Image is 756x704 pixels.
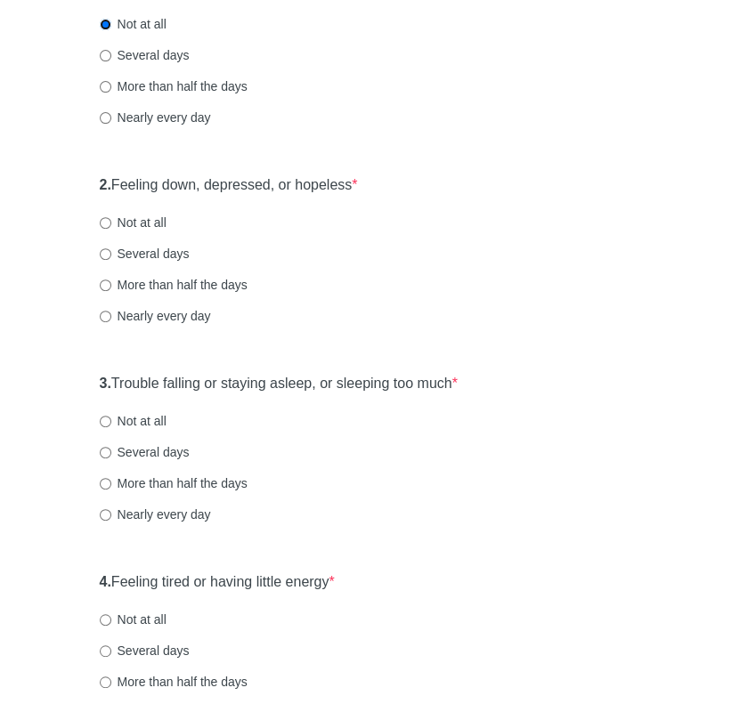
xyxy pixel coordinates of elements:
input: More than half the days [100,81,111,93]
label: Several days [100,642,190,659]
strong: 4. [100,574,111,589]
strong: 3. [100,376,111,391]
strong: 2. [100,177,111,192]
label: Several days [100,443,190,461]
label: More than half the days [100,474,248,492]
input: Several days [100,645,111,657]
input: Nearly every day [100,311,111,322]
label: Not at all [100,611,167,628]
input: Not at all [100,416,111,427]
label: More than half the days [100,276,248,294]
input: More than half the days [100,279,111,291]
label: Feeling down, depressed, or hopeless [100,175,358,196]
input: Nearly every day [100,112,111,124]
input: More than half the days [100,676,111,688]
input: Several days [100,50,111,61]
label: Feeling tired or having little energy [100,572,335,593]
input: Not at all [100,614,111,626]
input: Several days [100,248,111,260]
input: More than half the days [100,478,111,490]
label: Several days [100,245,190,263]
label: More than half the days [100,77,248,95]
label: Not at all [100,412,167,430]
input: Nearly every day [100,509,111,521]
label: Nearly every day [100,109,211,126]
input: Not at all [100,19,111,30]
input: Not at all [100,217,111,229]
label: Not at all [100,15,167,33]
label: Nearly every day [100,307,211,325]
label: Several days [100,46,190,64]
label: More than half the days [100,673,248,691]
label: Trouble falling or staying asleep, or sleeping too much [100,374,458,394]
label: Nearly every day [100,506,211,523]
label: Not at all [100,214,167,231]
input: Several days [100,447,111,458]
